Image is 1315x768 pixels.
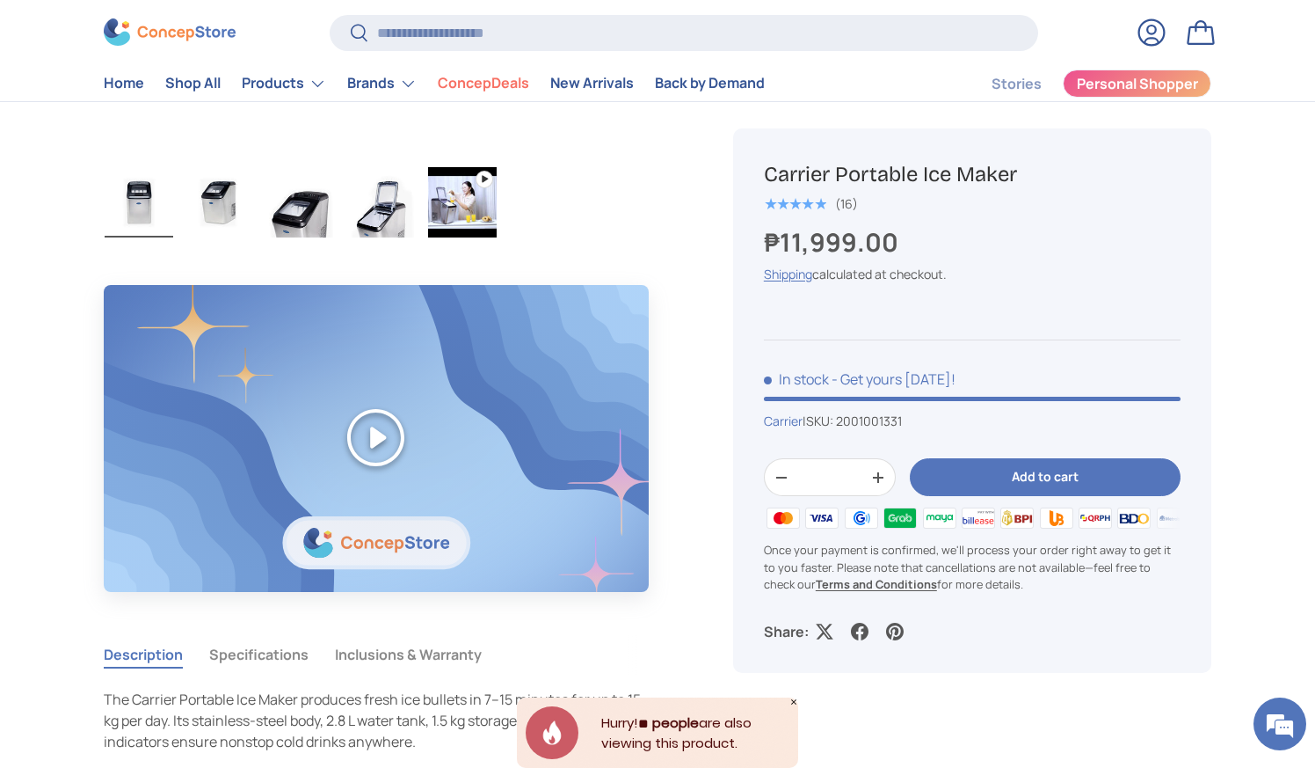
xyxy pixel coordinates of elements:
[764,265,1181,283] div: calculated at checkout.
[9,480,335,542] textarea: Type your message and hit 'Enter'
[209,634,309,675] button: Specifications
[764,621,809,642] p: Share:
[438,67,529,101] a: ConcepDeals
[288,9,331,51] div: Minimize live chat window
[832,369,955,389] p: - Get yours [DATE]!
[949,66,1211,101] nav: Secondary
[550,67,634,101] a: New Arrivals
[842,505,881,531] img: gcash
[998,505,1036,531] img: bpi
[104,634,183,675] button: Description
[104,19,236,47] img: ConcepStore
[104,690,641,751] span: The Carrier Portable Ice Maker produces fresh ice bullets in 7–15 minutes for up to 15 kg per day...
[91,99,295,121] div: Chat with us now
[803,505,841,531] img: visa
[764,369,829,389] span: In stock
[764,161,1181,188] h1: Carrier Portable Ice Maker
[335,634,482,675] button: Inclusions & Warranty
[428,167,497,238] img: carrier-portable-stainless-ice-maker-unit-youtube-video-concepstore
[910,458,1181,496] button: Add to cart
[959,505,998,531] img: billease
[764,266,812,282] a: Shipping
[185,167,254,238] img: carrier-ice-maker-left-side-view-concepstore
[881,505,919,531] img: grabpay
[764,224,903,260] strong: ₱11,999.00
[806,413,833,429] span: SKU:
[836,413,902,429] span: 2001001331
[347,167,416,238] img: carrier-ice-maker-left-side-open-lid-view-concepstore
[764,193,858,212] a: 5.0 out of 5.0 stars (16)
[231,66,337,101] summary: Products
[102,222,243,399] span: We're online!
[105,167,173,238] img: carrier-ice-maker-full-view-concepstore
[919,505,958,531] img: maya
[764,195,826,213] span: ★★★★★
[1154,505,1193,531] img: metrobank
[764,196,826,212] div: 5.0 out of 5.0 stars
[764,413,803,429] a: Carrier
[803,413,902,429] span: |
[104,67,144,101] a: Home
[764,543,1181,594] p: Once your payment is confirmed, we'll process your order right away to get it to you faster. Plea...
[266,167,335,238] img: carrier-ice-maker-top-left-side-view-concepstore
[104,66,765,101] nav: Primary
[789,698,798,706] div: Close
[1115,505,1153,531] img: bdo
[992,67,1042,101] a: Stories
[1063,69,1211,98] a: Personal Shopper
[816,576,937,592] a: Terms and Conditions
[764,505,803,531] img: master
[165,67,221,101] a: Shop All
[1077,77,1198,91] span: Personal Shopper
[655,67,765,101] a: Back by Demand
[1076,505,1115,531] img: qrph
[337,66,427,101] summary: Brands
[1036,505,1075,531] img: ubp
[835,197,858,210] div: (16)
